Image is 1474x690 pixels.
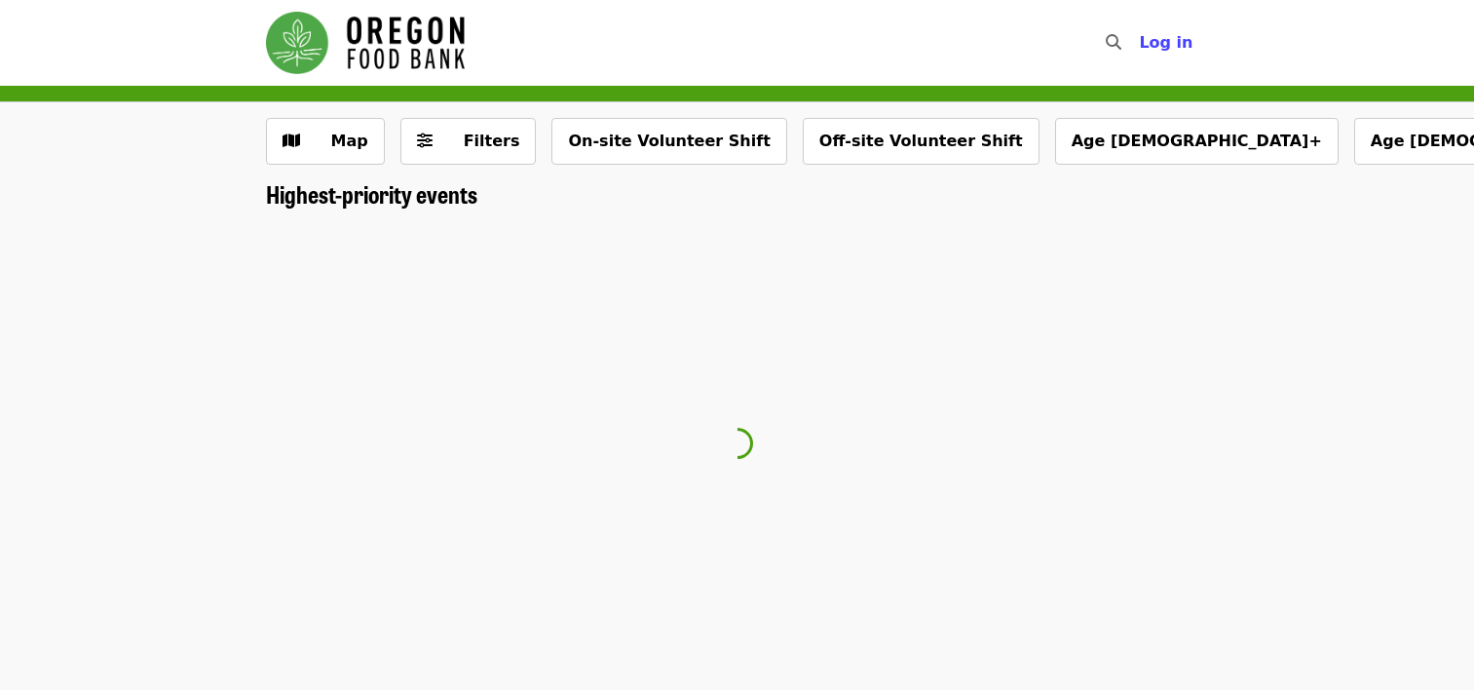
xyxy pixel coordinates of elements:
[1139,33,1192,52] span: Log in
[1106,33,1121,52] i: search icon
[266,118,385,165] button: Show map view
[400,118,537,165] button: Filters (0 selected)
[250,180,1225,209] div: Highest-priority events
[1123,23,1208,62] button: Log in
[464,132,520,150] span: Filters
[417,132,433,150] i: sliders-h icon
[266,176,477,211] span: Highest-priority events
[551,118,786,165] button: On-site Volunteer Shift
[803,118,1039,165] button: Off-site Volunteer Shift
[283,132,300,150] i: map icon
[1055,118,1339,165] button: Age [DEMOGRAPHIC_DATA]+
[331,132,368,150] span: Map
[266,12,465,74] img: Oregon Food Bank - Home
[1133,19,1149,66] input: Search
[266,180,477,209] a: Highest-priority events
